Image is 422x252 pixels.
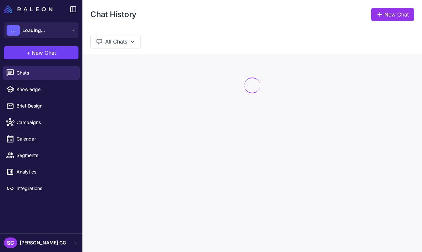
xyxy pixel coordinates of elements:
[3,99,80,113] a: Brief Design
[20,239,66,246] span: [PERSON_NAME] CG
[16,152,75,159] span: Segments
[16,135,75,142] span: Calendar
[4,22,78,38] button: ...Loading...
[16,119,75,126] span: Campaigns
[4,237,17,248] div: SC
[4,5,52,13] img: Raleon Logo
[3,115,80,129] a: Campaigns
[4,46,78,59] button: +New Chat
[3,148,80,162] a: Segments
[3,181,80,195] a: Integrations
[90,35,141,48] button: All Chats
[16,69,75,77] span: Chats
[16,168,75,175] span: Analytics
[16,185,75,192] span: Integrations
[3,165,80,179] a: Analytics
[27,49,30,57] span: +
[7,25,20,36] div: ...
[16,86,75,93] span: Knowledge
[371,8,414,21] a: New Chat
[16,102,75,110] span: Brief Design
[32,49,56,57] span: New Chat
[90,9,136,20] h1: Chat History
[3,82,80,96] a: Knowledge
[3,66,80,80] a: Chats
[3,132,80,146] a: Calendar
[22,27,45,34] span: Loading...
